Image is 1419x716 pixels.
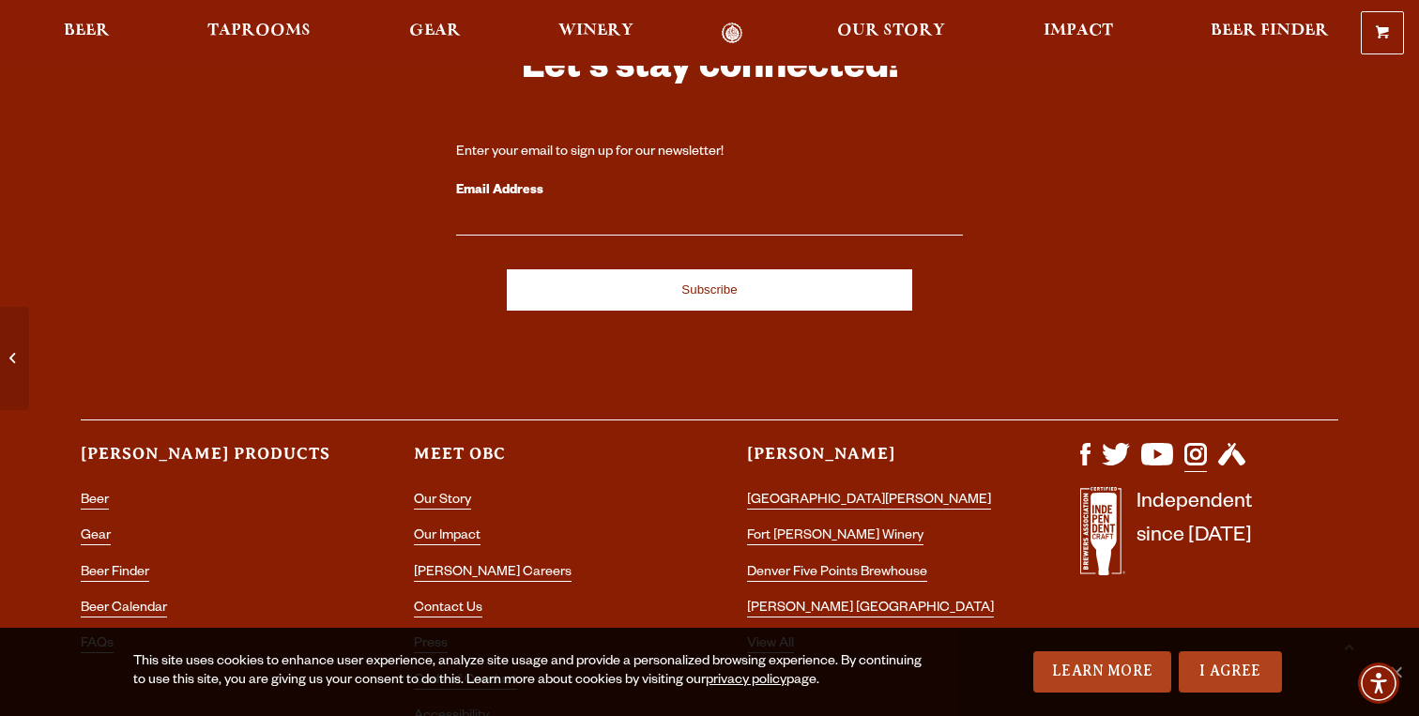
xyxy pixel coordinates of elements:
[64,23,110,38] span: Beer
[747,566,927,582] a: Denver Five Points Brewhouse
[706,674,786,689] a: privacy policy
[414,566,572,582] a: [PERSON_NAME] Careers
[1031,23,1125,44] a: Impact
[747,443,1005,481] h3: [PERSON_NAME]
[81,566,149,582] a: Beer Finder
[414,529,481,545] a: Our Impact
[1325,622,1372,669] a: Scroll to top
[133,653,928,691] div: This site uses cookies to enhance user experience, analyze site usage and provide a personalized ...
[414,443,672,481] h3: Meet OBC
[558,23,633,38] span: Winery
[696,23,767,44] a: Odell Home
[81,494,109,510] a: Beer
[837,23,945,38] span: Our Story
[456,179,963,204] label: Email Address
[747,494,991,510] a: [GEOGRAPHIC_DATA][PERSON_NAME]
[414,494,471,510] a: Our Story
[507,269,912,311] input: Subscribe
[747,529,923,545] a: Fort [PERSON_NAME] Winery
[81,443,339,481] h3: [PERSON_NAME] Products
[81,602,167,617] a: Beer Calendar
[1218,456,1245,471] a: Visit us on Untappd
[456,43,963,99] h3: Let's stay connected!
[747,602,994,617] a: [PERSON_NAME] [GEOGRAPHIC_DATA]
[1211,23,1329,38] span: Beer Finder
[409,23,461,38] span: Gear
[207,23,311,38] span: Taprooms
[1179,651,1282,693] a: I Agree
[1137,487,1252,586] p: Independent since [DATE]
[397,23,473,44] a: Gear
[1102,456,1130,471] a: Visit us on X (formerly Twitter)
[1184,456,1207,472] a: Visit us on Instagram
[1358,663,1399,704] div: Accessibility Menu
[1044,23,1113,38] span: Impact
[456,144,963,162] div: Enter your email to sign up for our newsletter!
[414,602,482,617] a: Contact Us
[1033,651,1171,693] a: Learn More
[1080,456,1091,471] a: Visit us on Facebook
[546,23,646,44] a: Winery
[195,23,323,44] a: Taprooms
[1141,456,1173,471] a: Visit us on YouTube
[825,23,957,44] a: Our Story
[1198,23,1341,44] a: Beer Finder
[81,529,111,545] a: Gear
[52,23,122,44] a: Beer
